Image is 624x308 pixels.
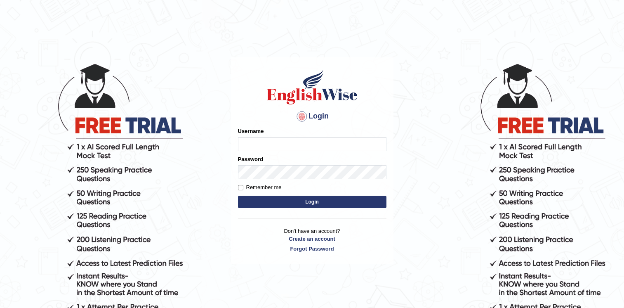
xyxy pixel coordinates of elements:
[238,183,282,192] label: Remember me
[238,245,386,253] a: Forgot Password
[238,227,386,253] p: Don't have an account?
[238,127,264,135] label: Username
[238,196,386,208] button: Login
[238,110,386,123] h4: Login
[265,69,359,106] img: Logo of English Wise sign in for intelligent practice with AI
[238,155,263,163] label: Password
[238,235,386,243] a: Create an account
[238,185,243,190] input: Remember me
